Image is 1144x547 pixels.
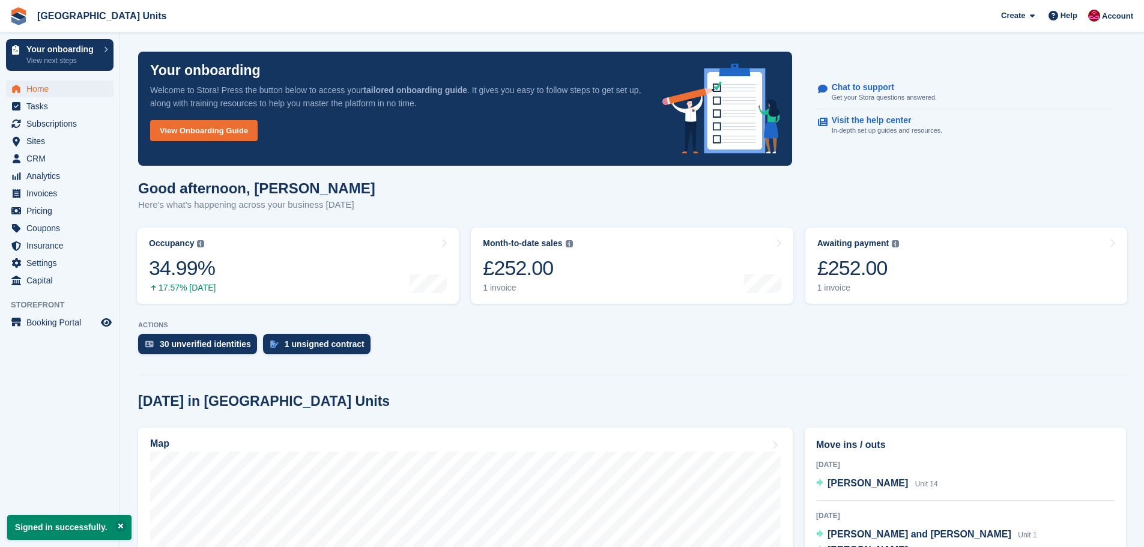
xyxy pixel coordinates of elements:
div: Month-to-date sales [483,238,562,249]
img: verify_identity-adf6edd0f0f0b5bbfe63781bf79b02c33cf7c696d77639b501bdc392416b5a36.svg [145,340,154,348]
span: Create [1001,10,1025,22]
div: [DATE] [816,459,1115,470]
div: [DATE] [816,510,1115,521]
img: icon-info-grey-7440780725fd019a000dd9b08b2336e03edf1995a4989e88bcd33f0948082b44.svg [197,240,204,247]
a: View Onboarding Guide [150,120,258,141]
a: menu [6,272,113,289]
span: Invoices [26,185,98,202]
span: [PERSON_NAME] [828,478,908,488]
img: onboarding-info-6c161a55d2c0e0a8cae90662b2fe09162a5109e8cc188191df67fb4f79e88e88.svg [662,64,780,154]
strong: tailored onboarding guide [363,85,467,95]
div: £252.00 [483,256,572,280]
h2: Move ins / outs [816,438,1115,452]
div: 1 invoice [483,283,572,293]
a: Awaiting payment £252.00 1 invoice [805,228,1127,304]
div: 34.99% [149,256,216,280]
span: CRM [26,150,98,167]
span: Tasks [26,98,98,115]
div: Occupancy [149,238,194,249]
span: Help [1061,10,1077,22]
a: menu [6,314,113,331]
div: 30 unverified identities [160,339,251,349]
span: Home [26,80,98,97]
span: Subscriptions [26,115,98,132]
img: Jed Peacock [1088,10,1100,22]
p: ACTIONS [138,321,1126,329]
img: icon-info-grey-7440780725fd019a000dd9b08b2336e03edf1995a4989e88bcd33f0948082b44.svg [566,240,573,247]
a: menu [6,220,113,237]
span: Unit 1 [1018,531,1037,539]
p: Here's what's happening across your business [DATE] [138,198,375,212]
div: 1 invoice [817,283,900,293]
span: [PERSON_NAME] and [PERSON_NAME] [828,529,1011,539]
img: icon-info-grey-7440780725fd019a000dd9b08b2336e03edf1995a4989e88bcd33f0948082b44.svg [892,240,899,247]
span: Storefront [11,299,120,311]
a: menu [6,185,113,202]
h2: [DATE] in [GEOGRAPHIC_DATA] Units [138,393,390,409]
div: £252.00 [817,256,900,280]
img: contract_signature_icon-13c848040528278c33f63329250d36e43548de30e8caae1d1a13099fd9432cc5.svg [270,340,279,348]
span: Capital [26,272,98,289]
a: Preview store [99,315,113,330]
a: menu [6,115,113,132]
p: Your onboarding [26,45,98,53]
a: Visit the help center In-depth set up guides and resources. [818,109,1115,142]
span: Sites [26,133,98,150]
a: Occupancy 34.99% 17.57% [DATE] [137,228,459,304]
h1: Good afternoon, [PERSON_NAME] [138,180,375,196]
a: menu [6,255,113,271]
p: Chat to support [832,82,927,92]
span: Booking Portal [26,314,98,331]
p: In-depth set up guides and resources. [832,125,943,136]
a: [PERSON_NAME] and [PERSON_NAME] Unit 1 [816,527,1037,543]
span: Unit 14 [915,480,938,488]
p: Visit the help center [832,115,933,125]
a: menu [6,150,113,167]
div: 1 unsigned contract [285,339,365,349]
a: [GEOGRAPHIC_DATA] Units [32,6,171,26]
h2: Map [150,438,169,449]
a: menu [6,237,113,254]
span: Insurance [26,237,98,254]
a: 1 unsigned contract [263,334,377,360]
p: View next steps [26,55,98,66]
a: menu [6,202,113,219]
a: Your onboarding View next steps [6,39,113,71]
a: Chat to support Get your Stora questions answered. [818,76,1115,109]
a: menu [6,133,113,150]
p: Get your Stora questions answered. [832,92,937,103]
span: Analytics [26,168,98,184]
a: menu [6,168,113,184]
a: Month-to-date sales £252.00 1 invoice [471,228,793,304]
span: Account [1102,10,1133,22]
a: [PERSON_NAME] Unit 14 [816,476,938,492]
p: Welcome to Stora! Press the button below to access your . It gives you easy to follow steps to ge... [150,83,643,110]
div: Awaiting payment [817,238,889,249]
a: menu [6,80,113,97]
span: Pricing [26,202,98,219]
div: 17.57% [DATE] [149,283,216,293]
img: stora-icon-8386f47178a22dfd0bd8f6a31ec36ba5ce8667c1dd55bd0f319d3a0aa187defe.svg [10,7,28,25]
p: Your onboarding [150,64,261,77]
span: Settings [26,255,98,271]
a: menu [6,98,113,115]
span: Coupons [26,220,98,237]
a: 30 unverified identities [138,334,263,360]
p: Signed in successfully. [7,515,132,540]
